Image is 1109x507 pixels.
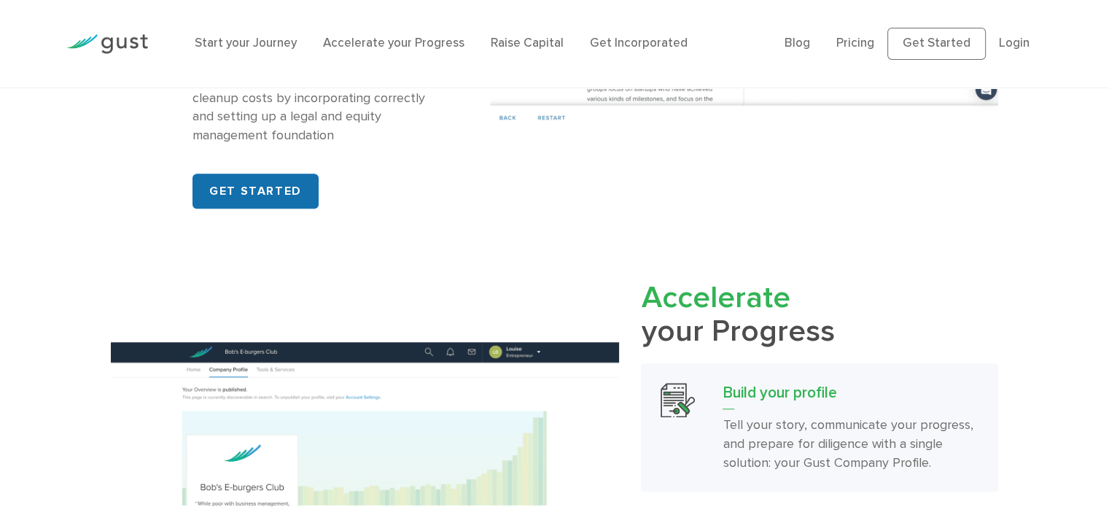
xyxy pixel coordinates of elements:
[785,36,810,50] a: Blog
[723,383,978,409] h3: Build your profile
[195,36,297,50] a: Start your Journey
[723,416,978,473] p: Tell your story, communicate your progress, and prepare for diligence with a single solution: you...
[641,282,998,349] h2: your Progress
[999,36,1030,50] a: Login
[66,34,148,54] img: Gust Logo
[641,279,790,316] span: Accelerate
[323,36,464,50] a: Accelerate your Progress
[192,174,319,209] a: GET STARTED
[836,36,874,50] a: Pricing
[111,18,468,166] a: Start Your CompanyIncorporate your CompanyAvoid fundraising roadblocks and corporate cleanup cost...
[887,28,986,60] a: Get Started
[641,363,998,492] a: Build Your ProfileBuild your profileTell your story, communicate your progress, and prepare for d...
[661,383,695,417] img: Build Your Profile
[590,36,688,50] a: Get Incorporated
[192,70,448,146] p: Avoid fundraising roadblocks and corporate cleanup costs by incorporating correctly and setting u...
[491,36,564,50] a: Raise Capital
